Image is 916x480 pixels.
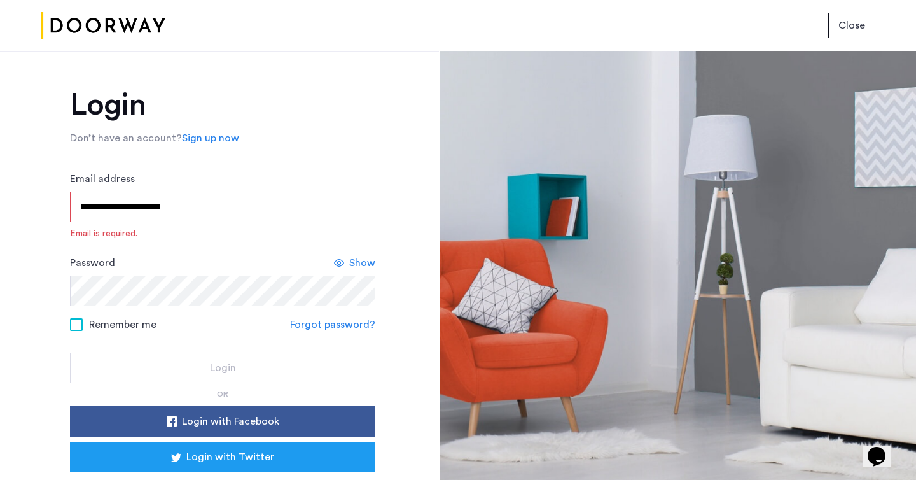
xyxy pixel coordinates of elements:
label: Email address [70,171,135,187]
button: button [70,406,375,437]
span: Login with Facebook [182,414,279,429]
span: Login [210,360,236,376]
label: Password [70,255,115,271]
span: Show [349,255,375,271]
iframe: chat widget [863,429,903,467]
span: Remember me [89,317,156,332]
button: button [70,442,375,472]
h1: Login [70,90,375,120]
span: Don’t have an account? [70,133,182,143]
span: Email is required. [70,227,375,240]
button: button [70,353,375,383]
a: Sign up now [182,131,239,146]
button: button [828,13,875,38]
span: Login with Twitter [186,449,274,465]
span: Close [838,18,865,33]
img: logo [41,2,165,50]
a: Forgot password? [290,317,375,332]
span: or [217,390,228,398]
